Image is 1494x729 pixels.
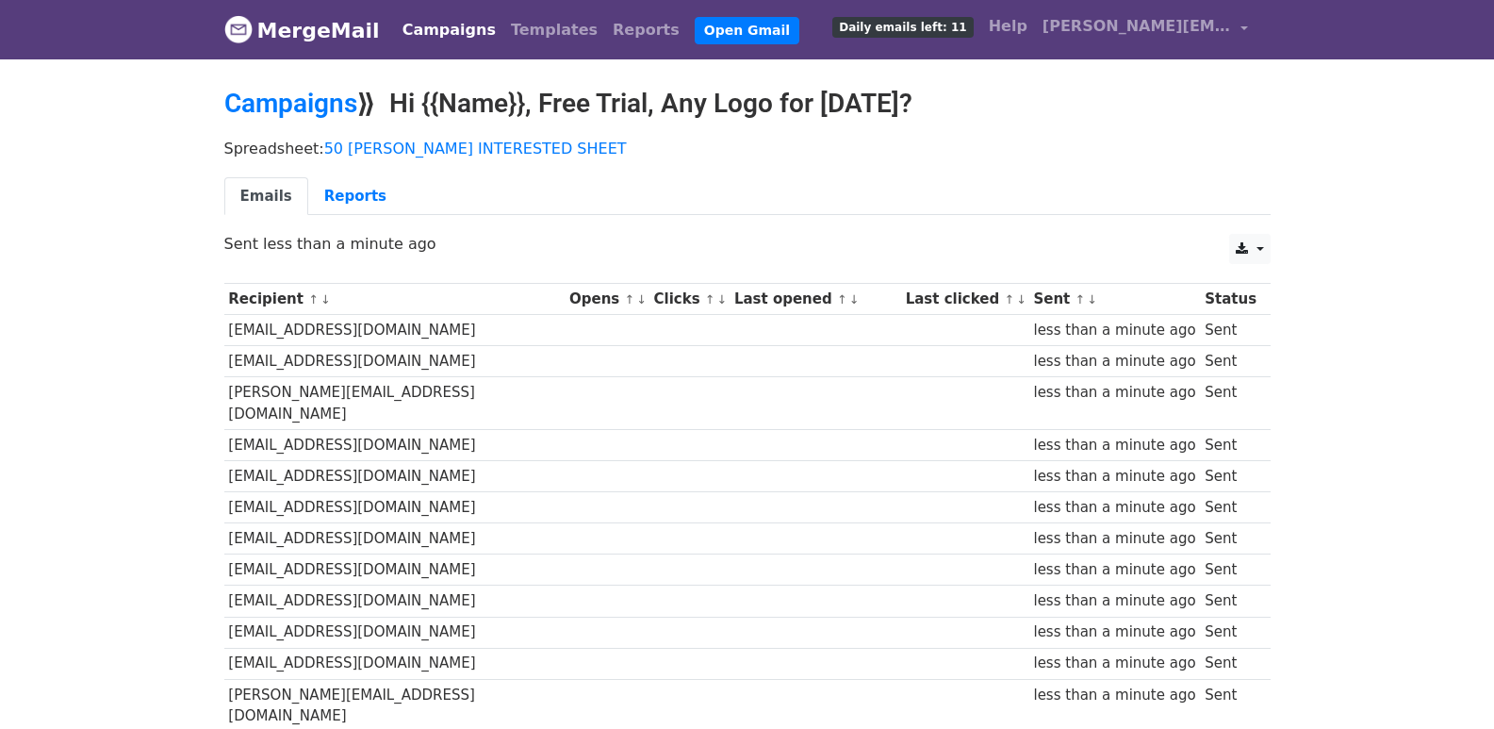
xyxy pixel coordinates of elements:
a: ↓ [1016,292,1026,307]
a: ↑ [705,292,715,307]
th: Status [1200,284,1260,315]
th: Sent [1029,284,1201,315]
td: [EMAIL_ADDRESS][DOMAIN_NAME] [224,617,566,648]
div: less than a minute ago [1033,621,1195,643]
td: [EMAIL_ADDRESS][DOMAIN_NAME] [224,492,566,523]
a: Reports [605,11,687,49]
td: Sent [1200,346,1260,377]
td: Sent [1200,523,1260,555]
a: Open Gmail [695,17,799,44]
td: [EMAIL_ADDRESS][DOMAIN_NAME] [224,461,566,492]
div: less than a minute ago [1033,559,1195,581]
th: Opens [565,284,649,315]
td: Sent [1200,617,1260,648]
a: ↑ [1075,292,1086,307]
div: less than a minute ago [1033,590,1195,612]
a: ↓ [320,292,331,307]
span: [PERSON_NAME][EMAIL_ADDRESS][DOMAIN_NAME] [1043,15,1231,38]
a: ↓ [849,292,860,307]
a: Daily emails left: 11 [825,8,980,45]
div: less than a minute ago [1033,653,1195,674]
a: Emails [224,177,308,216]
th: Recipient [224,284,566,315]
td: [EMAIL_ADDRESS][DOMAIN_NAME] [224,315,566,346]
a: ↓ [717,292,728,307]
a: ↓ [636,292,647,307]
p: Sent less than a minute ago [224,234,1271,254]
a: ↑ [624,292,634,307]
div: less than a minute ago [1033,320,1195,341]
td: [EMAIL_ADDRESS][DOMAIN_NAME] [224,586,566,617]
a: ↑ [837,292,847,307]
td: Sent [1200,586,1260,617]
td: Sent [1200,555,1260,586]
div: less than a minute ago [1033,528,1195,550]
td: Sent [1200,492,1260,523]
span: Daily emails left: 11 [832,17,973,38]
a: MergeMail [224,10,380,50]
a: Reports [308,177,402,216]
div: less than a minute ago [1033,497,1195,519]
a: ↑ [1004,292,1014,307]
td: [PERSON_NAME][EMAIL_ADDRESS][DOMAIN_NAME] [224,377,566,430]
div: less than a minute ago [1033,685,1195,706]
p: Spreadsheet: [224,139,1271,158]
td: Sent [1200,429,1260,460]
a: Campaigns [395,11,503,49]
td: Sent [1200,377,1260,430]
th: Last clicked [901,284,1029,315]
td: [EMAIL_ADDRESS][DOMAIN_NAME] [224,523,566,555]
a: Templates [503,11,605,49]
a: [PERSON_NAME][EMAIL_ADDRESS][DOMAIN_NAME] [1035,8,1256,52]
th: Clicks [649,284,730,315]
td: [EMAIL_ADDRESS][DOMAIN_NAME] [224,429,566,460]
a: 50 [PERSON_NAME] INTERESTED SHEET [324,140,627,157]
td: [EMAIL_ADDRESS][DOMAIN_NAME] [224,555,566,586]
h2: ⟫ Hi {{Name}}, Free Trial, Any Logo for [DATE]? [224,88,1271,120]
div: less than a minute ago [1033,351,1195,373]
th: Last opened [730,284,901,315]
td: [EMAIL_ADDRESS][DOMAIN_NAME] [224,648,566,679]
td: Sent [1200,315,1260,346]
td: Sent [1200,461,1260,492]
td: [EMAIL_ADDRESS][DOMAIN_NAME] [224,346,566,377]
td: Sent [1200,648,1260,679]
div: less than a minute ago [1033,435,1195,456]
div: less than a minute ago [1033,466,1195,488]
div: less than a minute ago [1033,382,1195,404]
a: ↓ [1087,292,1097,307]
a: Campaigns [224,88,357,119]
img: MergeMail logo [224,15,253,43]
a: Help [981,8,1035,45]
a: ↑ [308,292,319,307]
